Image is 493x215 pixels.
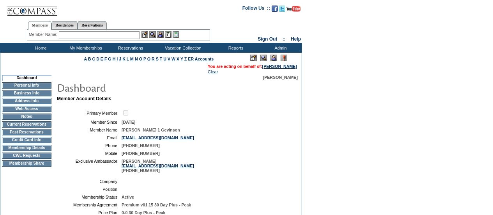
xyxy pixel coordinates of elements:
a: K [122,57,125,61]
a: Z [184,57,187,61]
a: Follow us on Twitter [279,8,285,12]
td: Reservations [107,43,152,53]
a: U [163,57,166,61]
td: Admin [257,43,302,53]
a: T [160,57,163,61]
td: My Memberships [62,43,107,53]
a: Reservations [78,21,107,29]
a: O [139,57,142,61]
a: [PERSON_NAME] [262,64,297,69]
span: 0-0 30 Day Plus - Peak [122,210,166,215]
td: Mobile: [60,151,118,156]
td: Membership Agreement: [60,203,118,207]
a: [EMAIL_ADDRESS][DOMAIN_NAME] [122,135,194,140]
span: [DATE] [122,120,135,124]
div: Member Name: [29,31,59,38]
img: Log Concern/Member Elevation [281,55,287,61]
a: Sign Out [258,36,277,42]
a: Y [180,57,183,61]
a: N [135,57,138,61]
td: Credit Card Info [2,137,51,143]
img: pgTtlDashboard.gif [57,80,212,95]
td: Phone: [60,143,118,148]
a: Subscribe to our YouTube Channel [286,8,300,12]
td: Exclusive Ambassador: [60,159,118,173]
a: H [113,57,116,61]
td: Member Name: [60,128,118,132]
td: Business Info [2,90,51,96]
a: X [177,57,179,61]
a: W [171,57,175,61]
td: Web Access [2,106,51,112]
td: CWL Requests [2,153,51,159]
a: Help [291,36,301,42]
a: B [88,57,91,61]
a: ER Accounts [188,57,214,61]
td: Email: [60,135,118,140]
img: b_edit.gif [141,31,148,38]
a: [EMAIL_ADDRESS][DOMAIN_NAME] [122,163,194,168]
td: Follow Us :: [242,5,270,14]
a: F [104,57,107,61]
td: Membership Details [2,145,51,151]
span: You are acting on behalf of: [208,64,297,69]
td: Current Reservations [2,121,51,128]
span: [PERSON_NAME] [263,75,298,80]
a: I [117,57,118,61]
a: E [101,57,103,61]
a: S [156,57,159,61]
a: R [152,57,155,61]
td: Primary Member: [60,109,118,117]
img: Edit Mode [250,55,257,61]
td: Position: [60,187,118,192]
td: Dashboard [2,75,51,81]
td: Membership Share [2,160,51,167]
td: Member Since: [60,120,118,124]
img: Follow us on Twitter [279,5,285,12]
a: A [84,57,87,61]
td: Vacation Collection [152,43,212,53]
img: View [149,31,156,38]
img: b_calculator.gif [173,31,179,38]
img: View Mode [260,55,267,61]
a: P [143,57,146,61]
span: [PERSON_NAME] [PHONE_NUMBER] [122,159,194,173]
a: L [127,57,129,61]
span: [PHONE_NUMBER] [122,143,160,148]
a: G [108,57,111,61]
a: J [119,57,121,61]
a: V [168,57,170,61]
span: :: [283,36,286,42]
span: Premium v01.15 30 Day Plus - Peak [122,203,191,207]
td: Past Reservations [2,129,51,135]
img: Subscribe to our YouTube Channel [286,6,300,12]
td: Membership Status: [60,195,118,199]
img: Impersonate [270,55,277,61]
td: Price Plan: [60,210,118,215]
img: Impersonate [157,31,164,38]
a: Residences [51,21,78,29]
td: Reports [212,43,257,53]
a: M [130,57,134,61]
b: Member Account Details [57,96,111,101]
span: [PERSON_NAME] 1 Gevinson [122,128,180,132]
a: Q [147,57,150,61]
td: Personal Info [2,82,51,89]
a: D [96,57,99,61]
a: Become our fan on Facebook [272,8,278,12]
td: Address Info [2,98,51,104]
td: Company: [60,179,118,184]
a: Clear [208,69,218,74]
a: C [92,57,95,61]
span: Active [122,195,134,199]
img: Become our fan on Facebook [272,5,278,12]
a: Members [28,21,52,30]
span: [PHONE_NUMBER] [122,151,160,156]
img: Reservations [165,31,171,38]
td: Notes [2,114,51,120]
td: Home [18,43,62,53]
